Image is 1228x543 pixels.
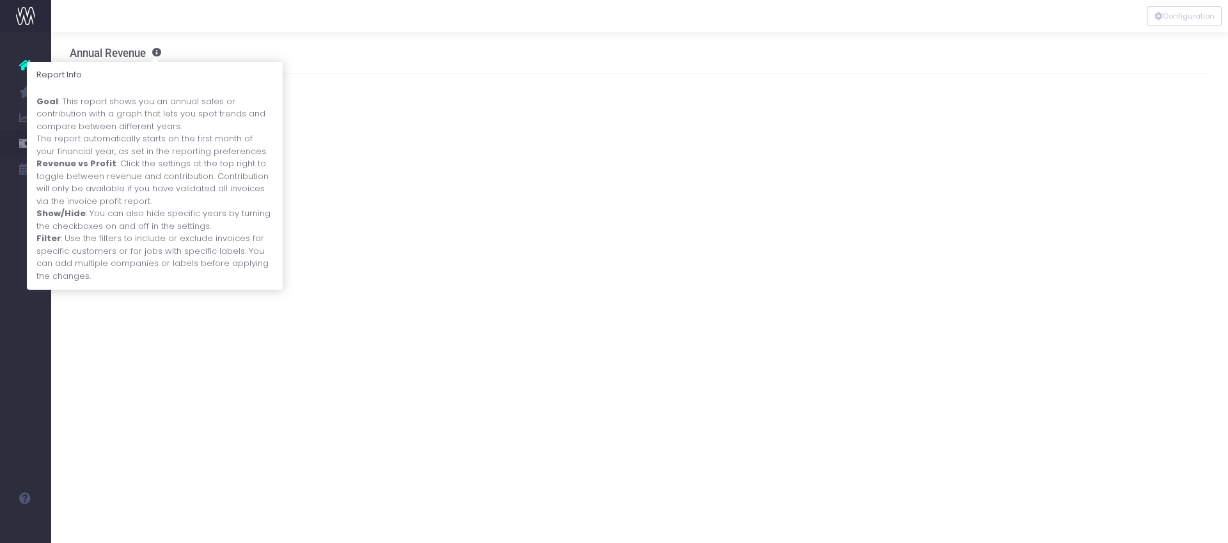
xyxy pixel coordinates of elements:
[36,157,116,169] strong: Revenue vs Profit
[36,95,58,107] strong: Goal
[27,62,283,88] h3: Report Info
[1147,6,1222,26] div: Vertical button group
[70,47,146,59] span: Annual Revenue
[36,207,86,219] strong: Show/Hide
[1147,6,1222,26] button: Configuration
[36,232,61,244] strong: Filter
[27,87,283,290] div: : This report shows you an annual sales or contribution with a graph that lets you spot trends an...
[16,517,35,537] img: images/default_profile_image.png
